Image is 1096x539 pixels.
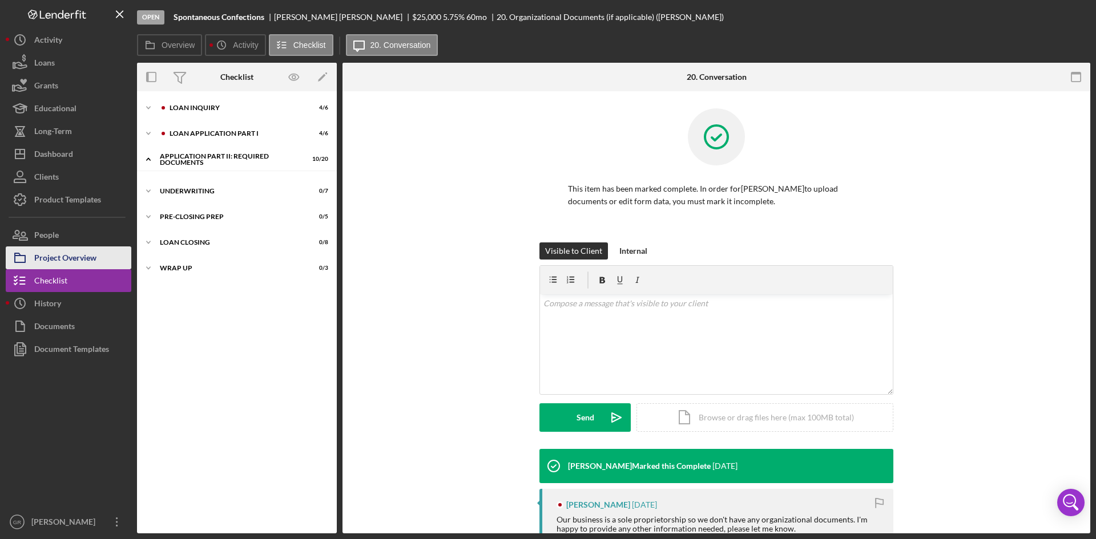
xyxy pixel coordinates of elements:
[34,97,76,123] div: Educational
[34,269,67,295] div: Checklist
[160,188,300,194] div: Underwriting
[220,72,253,82] div: Checklist
[6,120,131,143] button: Long-Term
[1057,489,1085,516] div: Open Intercom Messenger
[6,510,131,533] button: GR[PERSON_NAME]
[539,403,631,432] button: Send
[6,143,131,165] button: Dashboard
[632,500,657,509] time: 2025-08-29 18:38
[162,40,195,50] label: Overview
[34,120,72,145] div: Long-Term
[137,10,164,25] div: Open
[170,104,300,111] div: Loan Inquiry
[34,338,109,363] div: Document Templates
[545,242,602,260] div: Visible to Client
[34,292,61,318] div: History
[6,165,131,188] button: Clients
[6,338,131,360] button: Document Templates
[566,500,630,509] div: [PERSON_NAME]
[497,13,724,22] div: 20. Organizational Documents (if applicable) ([PERSON_NAME])
[6,29,131,51] button: Activity
[568,461,711,471] div: [PERSON_NAME] Marked this Complete
[308,265,328,271] div: 0 / 3
[174,13,264,22] b: Spontaneous Confections
[614,242,653,260] button: Internal
[568,183,865,208] p: This item has been marked complete. In order for [PERSON_NAME] to upload documents or edit form d...
[6,315,131,338] button: Documents
[308,104,328,111] div: 4 / 6
[687,72,747,82] div: 20. Conversation
[6,74,131,97] button: Grants
[34,188,101,214] div: Product Templates
[712,461,738,471] time: 2025-09-26 16:55
[443,13,465,22] div: 5.75 %
[293,40,326,50] label: Checklist
[160,153,300,166] div: Application Part II: Required Documents
[308,188,328,194] div: 0 / 7
[308,156,328,163] div: 10 / 20
[269,34,333,56] button: Checklist
[6,97,131,120] button: Educational
[308,130,328,137] div: 4 / 6
[34,143,73,168] div: Dashboard
[160,239,300,246] div: Loan Closing
[34,246,96,272] div: Project Overview
[539,242,608,260] button: Visible to Client
[170,130,300,137] div: Loan Application Part I
[308,213,328,220] div: 0 / 5
[34,165,59,191] div: Clients
[274,13,412,22] div: [PERSON_NAME] [PERSON_NAME]
[557,515,882,533] div: Our business is a sole proprietorship so we don't have any organizational documents. I'm happy to...
[466,13,487,22] div: 60 mo
[160,265,300,271] div: Wrap Up
[13,519,21,525] text: GR
[6,51,131,74] button: Loans
[34,74,58,100] div: Grants
[6,188,131,211] button: Product Templates
[233,40,258,50] label: Activity
[412,12,441,22] span: $25,000
[34,29,62,54] div: Activity
[6,224,131,246] button: People
[34,51,55,77] div: Loans
[577,403,594,432] div: Send
[370,40,431,50] label: 20. Conversation
[6,269,131,292] button: Checklist
[205,34,265,56] button: Activity
[160,213,300,220] div: Pre-Closing Prep
[34,315,75,341] div: Documents
[29,510,103,536] div: [PERSON_NAME]
[137,34,202,56] button: Overview
[619,242,647,260] div: Internal
[6,246,131,269] button: Project Overview
[308,239,328,246] div: 0 / 8
[34,224,59,249] div: People
[346,34,438,56] button: 20. Conversation
[6,292,131,315] button: History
